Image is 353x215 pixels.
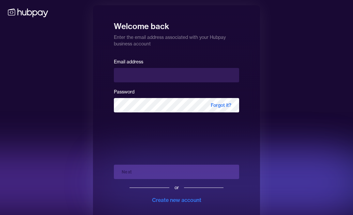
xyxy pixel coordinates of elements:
[114,17,239,31] h1: Welcome back
[114,59,143,65] label: Email address
[152,196,201,204] div: Create new account
[114,89,134,95] label: Password
[203,98,239,112] span: Forgot it?
[175,184,179,191] div: or
[114,31,239,47] p: Enter the email address associated with your Hubpay business account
